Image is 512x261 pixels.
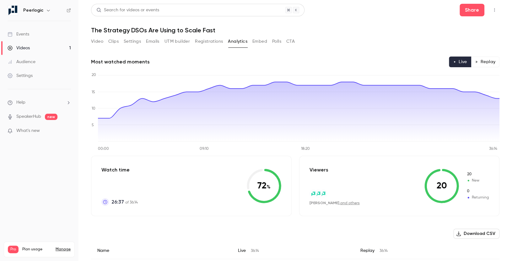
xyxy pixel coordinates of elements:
tspan: 15 [92,90,95,94]
button: Embed [252,36,267,46]
p: Watch time [101,166,138,174]
tspan: 18:20 [301,147,310,151]
div: Live [232,242,354,259]
div: Search for videos or events [96,7,159,14]
div: Replay [354,242,499,259]
span: Returning [466,195,489,200]
span: 36:14 [380,249,388,253]
button: Replay [471,57,499,67]
button: Clips [108,36,119,46]
tspan: 10 [92,107,95,111]
tspan: 36:14 [489,147,497,151]
span: 36:14 [251,249,259,253]
a: Manage [56,247,71,252]
button: Polls [272,36,281,46]
span: Plan usage [22,247,52,252]
button: Emails [146,36,159,46]
button: UTM builder [164,36,190,46]
span: 26:37 [111,198,124,206]
h1: The Strategy DSOs Are Using to Scale Fast [91,26,499,34]
div: Name [91,242,232,259]
button: Share [460,4,484,16]
div: , [310,200,360,206]
span: [PERSON_NAME] [310,201,339,205]
button: Video [91,36,103,46]
tspan: 00:00 [98,147,109,151]
span: New [466,171,489,177]
a: SpeakerHub [16,113,41,120]
button: Download CSV [453,229,499,239]
p: Viewers [310,166,328,174]
button: Analytics [228,36,247,46]
button: Top Bar Actions [489,5,499,15]
button: Settings [124,36,141,46]
span: What's new [16,128,40,134]
a: and others [340,201,360,205]
p: of 36:14 [111,198,138,206]
tspan: 5 [92,123,94,127]
h2: Most watched moments [91,58,150,66]
tspan: 09:10 [200,147,209,151]
img: peerlogic.com [315,190,322,197]
span: Pro [8,246,19,253]
div: Videos [8,45,30,51]
img: Peerlogic [8,5,18,15]
li: help-dropdown-opener [8,99,71,106]
button: Registrations [195,36,223,46]
span: new [45,114,57,120]
div: Audience [8,59,35,65]
button: CTA [286,36,295,46]
div: Events [8,31,29,37]
span: Returning [466,188,489,194]
tspan: 20 [92,73,96,77]
h6: Peerlogic [23,7,43,14]
span: Help [16,99,25,106]
img: peerlogic.com [320,190,327,197]
img: peerlogic.com [310,190,317,197]
span: New [466,178,489,183]
div: Settings [8,73,33,79]
button: Live [449,57,471,67]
